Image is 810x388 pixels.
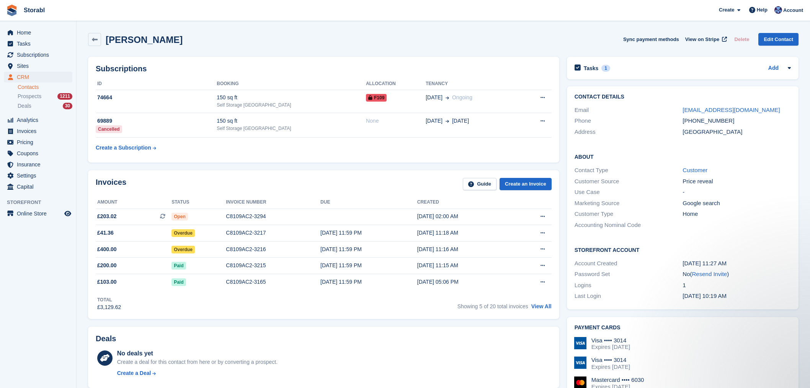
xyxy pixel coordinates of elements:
[217,78,366,90] th: Booking
[17,181,63,192] span: Capital
[575,166,683,175] div: Contact Type
[417,278,514,286] div: [DATE] 05:06 PM
[683,107,780,113] a: [EMAIL_ADDRESS][DOMAIN_NAME]
[97,303,121,311] div: £3,129.62
[320,278,417,286] div: [DATE] 11:59 PM
[17,126,63,136] span: Invoices
[171,262,186,270] span: Paid
[574,337,586,349] img: Visa Logo
[17,72,63,82] span: CRM
[171,229,195,237] span: Overdue
[426,94,443,102] span: [DATE]
[4,61,72,71] a: menu
[683,188,791,197] div: -
[96,78,217,90] th: ID
[690,271,729,277] span: ( )
[452,94,472,100] span: Ongoing
[4,181,72,192] a: menu
[682,33,728,46] a: View on Stripe
[217,125,366,132] div: Self Storage [GEOGRAPHIC_DATA]
[171,246,195,253] span: Overdue
[575,325,791,331] h2: Payment cards
[575,210,683,219] div: Customer Type
[452,117,469,125] span: [DATE]
[366,117,426,125] div: None
[417,212,514,220] div: [DATE] 02:00 AM
[17,115,63,125] span: Analytics
[683,177,791,186] div: Price reveal
[320,261,417,270] div: [DATE] 11:59 PM
[591,357,630,363] div: Visa •••• 3014
[171,278,186,286] span: Paid
[97,229,114,237] span: £41.36
[18,102,31,110] span: Deals
[96,144,151,152] div: Create a Subscription
[226,212,320,220] div: C8109AC2-3294
[683,128,791,136] div: [GEOGRAPHIC_DATA]
[575,94,791,100] h2: Contact Details
[417,245,514,253] div: [DATE] 11:16 AM
[96,334,116,343] h2: Deals
[17,159,63,170] span: Insurance
[18,92,72,100] a: Prospects 1211
[417,196,514,209] th: Created
[171,213,188,220] span: Open
[683,293,727,299] time: 2025-03-24 10:19:00 UTC
[226,196,320,209] th: Invoice number
[591,363,630,370] div: Expires [DATE]
[7,199,76,206] span: Storefront
[18,84,72,91] a: Contacts
[96,125,122,133] div: Cancelled
[17,170,63,181] span: Settings
[4,27,72,38] a: menu
[17,38,63,49] span: Tasks
[683,259,791,268] div: [DATE] 11:27 AM
[683,270,791,279] div: No
[17,61,63,71] span: Sites
[117,369,151,377] div: Create a Deal
[226,229,320,237] div: C8109AC2-3217
[575,188,683,197] div: Use Case
[4,170,72,181] a: menu
[758,33,799,46] a: Edit Contact
[117,349,278,358] div: No deals yet
[117,369,278,377] a: Create a Deal
[417,261,514,270] div: [DATE] 11:15 AM
[17,148,63,159] span: Coupons
[97,261,117,270] span: £200.00
[63,209,72,218] a: Preview store
[623,33,679,46] button: Sync payment methods
[96,178,126,191] h2: Invoices
[96,94,217,102] div: 74664
[575,246,791,253] h2: Storefront Account
[97,278,117,286] span: £103.00
[591,337,630,344] div: Visa •••• 3014
[18,102,72,110] a: Deals 30
[17,208,63,219] span: Online Store
[97,296,121,303] div: Total
[96,64,552,73] h2: Subscriptions
[774,6,782,14] img: Tegan Ewart
[417,229,514,237] div: [DATE] 11:18 AM
[4,159,72,170] a: menu
[575,292,683,301] div: Last Login
[366,94,387,102] span: F109
[4,137,72,148] a: menu
[4,49,72,60] a: menu
[366,78,426,90] th: Allocation
[226,278,320,286] div: C8109AC2-3165
[96,117,217,125] div: 69889
[683,199,791,208] div: Google search
[768,64,779,73] a: Add
[601,65,610,72] div: 1
[171,196,226,209] th: Status
[57,93,72,100] div: 1211
[719,6,734,14] span: Create
[683,117,791,125] div: [PHONE_NUMBER]
[575,259,683,268] div: Account Created
[575,153,791,160] h2: About
[4,72,72,82] a: menu
[97,245,117,253] span: £400.00
[63,103,72,109] div: 30
[584,65,599,72] h2: Tasks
